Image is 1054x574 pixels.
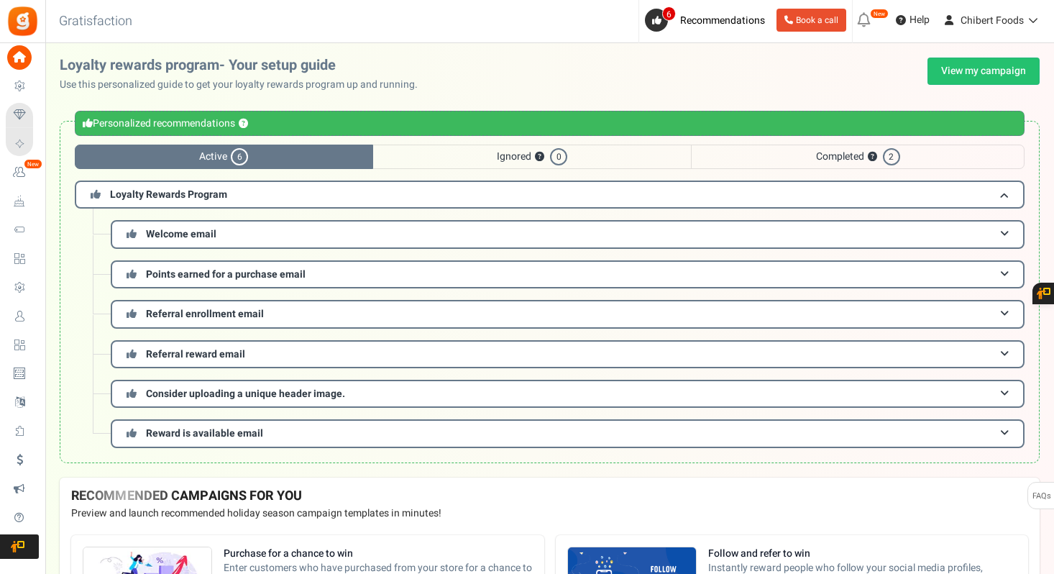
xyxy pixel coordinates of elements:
span: 6 [662,6,676,21]
span: Referral enrollment email [146,306,264,322]
span: 2 [883,148,900,165]
span: Welcome email [146,227,216,242]
em: New [870,9,889,19]
a: 6 Recommendations [645,9,771,32]
img: Gratisfaction [6,5,39,37]
strong: Follow and refer to win [708,547,1017,561]
span: Recommendations [680,13,765,28]
strong: Purchase for a chance to win [224,547,533,561]
span: Reward is available email [146,426,263,441]
a: Book a call [776,9,846,32]
span: Ignored [373,145,692,169]
button: ? [868,152,877,162]
a: New [6,160,39,185]
a: Help [890,9,935,32]
span: Consider uploading a unique header image. [146,386,345,401]
span: 6 [231,148,248,165]
p: Preview and launch recommended holiday season campaign templates in minutes! [71,506,1028,521]
button: ? [535,152,544,162]
div: Personalized recommendations [75,111,1025,136]
button: ? [239,119,248,129]
h4: RECOMMENDED CAMPAIGNS FOR YOU [71,489,1028,504]
h3: Gratisfaction [43,7,148,36]
span: Active [75,145,373,169]
a: View my campaign [927,58,1040,85]
span: Completed [691,145,1025,169]
span: 0 [550,148,567,165]
p: Use this personalized guide to get your loyalty rewards program up and running. [60,78,429,92]
span: Points earned for a purchase email [146,267,306,282]
span: Help [906,13,930,27]
em: New [24,159,42,169]
h2: Loyalty rewards program- Your setup guide [60,58,429,73]
span: FAQs [1032,483,1051,510]
span: Chibert Foods [961,13,1024,28]
span: Loyalty Rewards Program [110,187,227,202]
span: Referral reward email [146,347,245,362]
